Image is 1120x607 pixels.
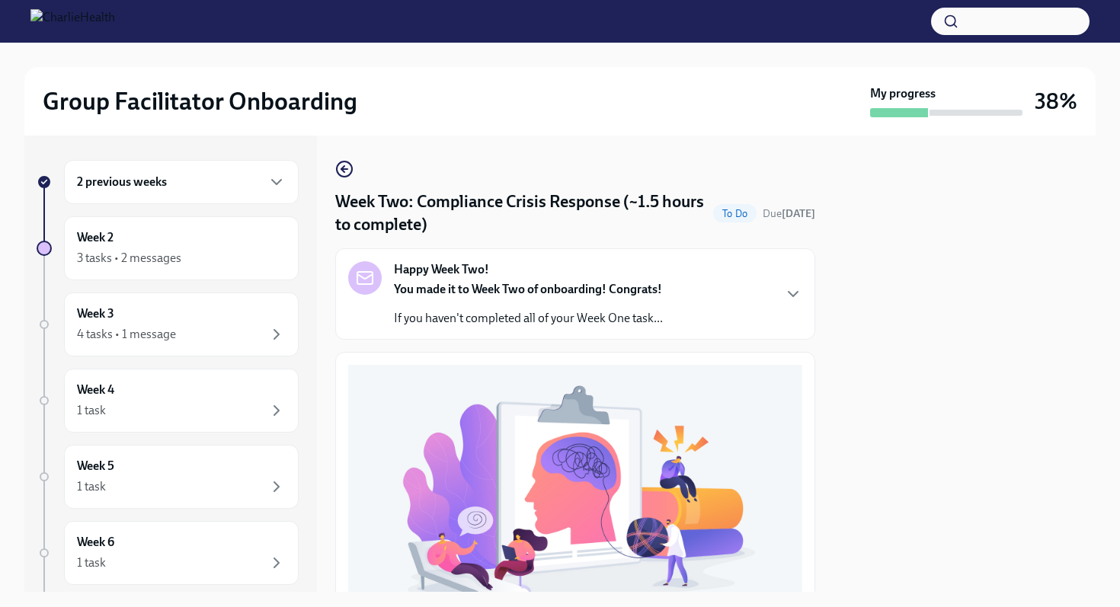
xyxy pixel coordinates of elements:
a: Week 51 task [37,445,299,509]
div: 1 task [77,402,106,419]
div: 1 task [77,554,106,571]
strong: You made it to Week Two of onboarding! Congrats! [394,282,662,296]
div: 4 tasks • 1 message [77,326,176,343]
h3: 38% [1035,88,1077,115]
a: Week 41 task [37,369,299,433]
a: Week 61 task [37,521,299,585]
h6: 2 previous weeks [77,174,167,190]
span: Due [763,207,815,220]
strong: Happy Week Two! [394,261,489,278]
a: Week 23 tasks • 2 messages [37,216,299,280]
p: If you haven't completed all of your Week One task... [394,310,663,327]
h6: Week 6 [77,534,114,551]
h4: Week Two: Compliance Crisis Response (~1.5 hours to complete) [335,190,707,236]
h2: Group Facilitator Onboarding [43,86,357,117]
h6: Week 5 [77,458,114,474]
a: Week 34 tasks • 1 message [37,292,299,356]
h6: Week 2 [77,229,114,246]
div: 3 tasks • 2 messages [77,250,181,267]
strong: [DATE] [782,207,815,220]
div: 1 task [77,478,106,495]
h6: Week 4 [77,382,114,398]
h6: Week 3 [77,305,114,322]
span: August 25th, 2025 09:00 [763,206,815,221]
div: 2 previous weeks [64,160,299,204]
strong: My progress [870,85,936,102]
img: CharlieHealth [30,9,115,34]
span: To Do [713,208,757,219]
